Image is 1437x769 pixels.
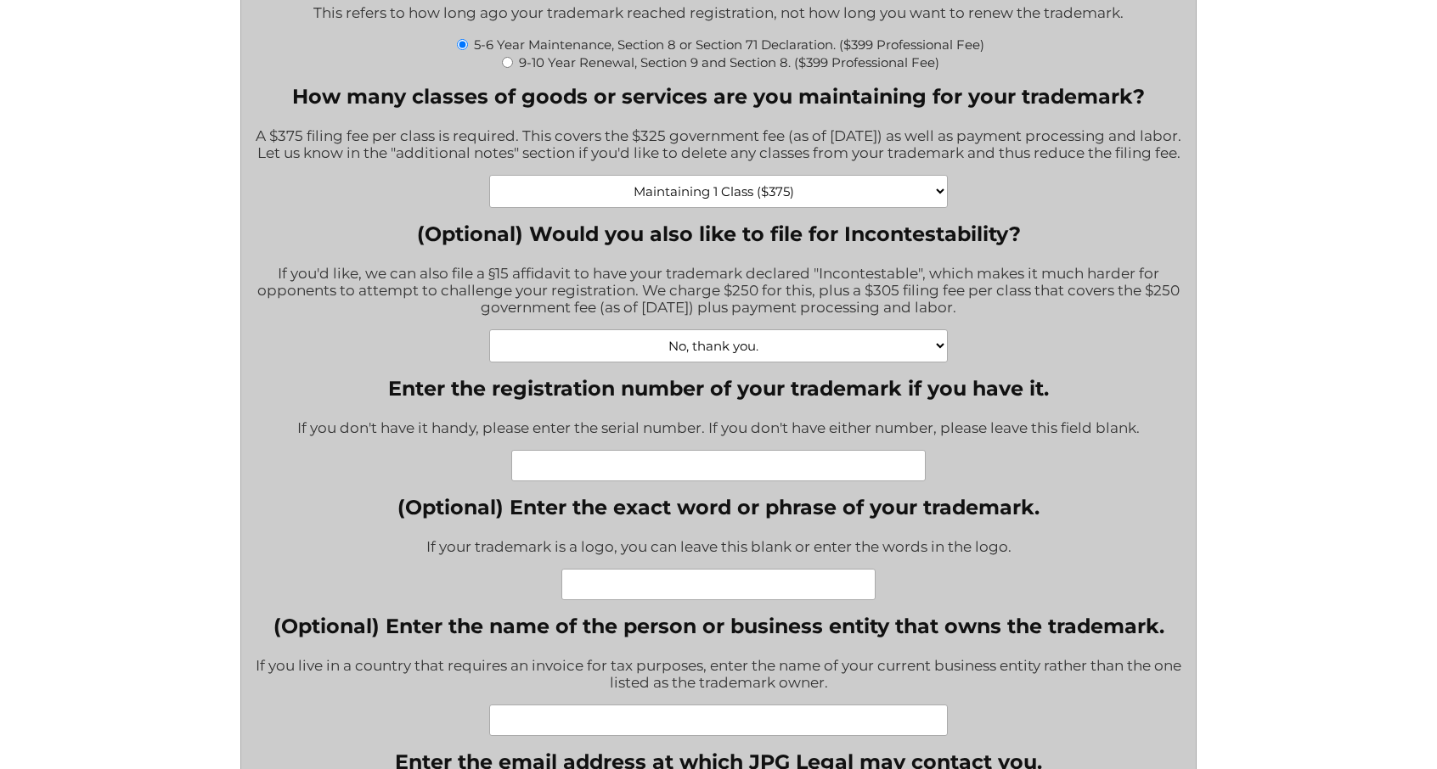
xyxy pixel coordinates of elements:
label: 5-6 Year Maintenance, Section 8 or Section 71 Declaration. ($399 Professional Fee) [474,36,984,53]
label: (Optional) Enter the name of the person or business entity that owns the trademark. [254,614,1184,638]
div: If you live in a country that requires an invoice for tax purposes, enter the name of your curren... [254,646,1184,704]
label: 9-10 Year Renewal, Section 9 and Section 8. ($399 Professional Fee) [519,54,939,70]
div: A $375 filing fee per class is required. This covers the $325 government fee (as of [DATE]) as we... [254,116,1184,175]
div: If you don't have it handy, please enter the serial number. If you don't have either number, plea... [297,408,1140,450]
label: (Optional) Enter the exact word or phrase of your trademark. [397,495,1040,519]
div: If your trademark is a logo, you can leave this blank or enter the words in the logo. [397,527,1040,569]
label: Enter the registration number of your trademark if you have it. [297,376,1140,401]
label: (Optional) Would you also like to file for Incontestability? [254,222,1184,246]
label: How many classes of goods or services are you maintaining for your trademark? [254,84,1184,109]
div: If you'd like, we can also file a §15 affidavit to have your trademark declared "Incontestable", ... [254,254,1184,329]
